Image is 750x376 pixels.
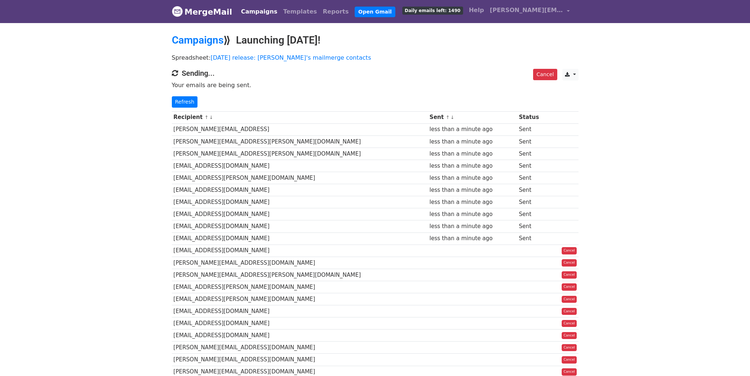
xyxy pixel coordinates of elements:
td: Sent [517,148,548,160]
a: ↑ [446,115,450,120]
h4: Sending... [172,69,579,78]
td: Sent [517,160,548,172]
div: less than a minute ago [429,174,515,182]
a: [PERSON_NAME][EMAIL_ADDRESS][DOMAIN_NAME] [487,3,573,20]
a: Cancel [533,69,557,80]
a: Cancel [562,296,577,303]
a: Cancel [562,283,577,291]
span: [PERSON_NAME][EMAIL_ADDRESS][DOMAIN_NAME] [490,6,563,15]
a: Campaigns [172,34,223,46]
td: Sent [517,184,548,196]
img: MergeMail logo [172,6,183,17]
a: Cancel [562,356,577,364]
a: MergeMail [172,4,232,19]
div: less than a minute ago [429,198,515,206]
td: [PERSON_NAME][EMAIL_ADDRESS] [172,123,428,135]
td: [PERSON_NAME][EMAIL_ADDRESS][PERSON_NAME][DOMAIN_NAME] [172,269,428,281]
td: [PERSON_NAME][EMAIL_ADDRESS][DOMAIN_NAME] [172,257,428,269]
a: Cancel [562,368,577,376]
td: Sent [517,220,548,232]
td: [EMAIL_ADDRESS][DOMAIN_NAME] [172,232,428,245]
a: Cancel [562,332,577,339]
td: Sent [517,208,548,220]
td: [EMAIL_ADDRESS][DOMAIN_NAME] [172,245,428,257]
td: [PERSON_NAME][EMAIL_ADDRESS][DOMAIN_NAME] [172,342,428,354]
a: Cancel [562,308,577,315]
div: less than a minute ago [429,125,515,134]
td: [EMAIL_ADDRESS][PERSON_NAME][DOMAIN_NAME] [172,281,428,293]
a: Reports [320,4,352,19]
td: [EMAIL_ADDRESS][DOMAIN_NAME] [172,160,428,172]
a: Campaigns [238,4,280,19]
td: Sent [517,135,548,148]
a: ↓ [450,115,454,120]
a: Templates [280,4,320,19]
div: less than a minute ago [429,186,515,194]
a: Cancel [562,271,577,279]
a: Daily emails left: 1490 [399,3,466,18]
td: [EMAIL_ADDRESS][DOMAIN_NAME] [172,330,428,342]
a: Cancel [562,344,577,351]
td: Sent [517,123,548,135]
a: Cancel [562,259,577,267]
a: Cancel [562,247,577,254]
td: [EMAIL_ADDRESS][DOMAIN_NAME] [172,305,428,317]
td: Sent [517,232,548,245]
td: [PERSON_NAME][EMAIL_ADDRESS][PERSON_NAME][DOMAIN_NAME] [172,135,428,148]
div: less than a minute ago [429,210,515,219]
th: Sent [428,111,517,123]
div: less than a minute ago [429,222,515,231]
td: [EMAIL_ADDRESS][DOMAIN_NAME] [172,196,428,208]
td: [PERSON_NAME][EMAIL_ADDRESS][PERSON_NAME][DOMAIN_NAME] [172,148,428,160]
div: less than a minute ago [429,150,515,158]
h2: ⟫ Launching [DATE]! [172,34,579,46]
td: [EMAIL_ADDRESS][PERSON_NAME][DOMAIN_NAME] [172,172,428,184]
a: Open Gmail [355,7,395,17]
span: Daily emails left: 1490 [402,7,463,15]
td: [EMAIL_ADDRESS][PERSON_NAME][DOMAIN_NAME] [172,293,428,305]
td: [EMAIL_ADDRESS][DOMAIN_NAME] [172,317,428,330]
th: Status [517,111,548,123]
p: Spreadsheet: [172,54,579,62]
td: Sent [517,196,548,208]
div: less than a minute ago [429,234,515,243]
p: Your emails are being sent. [172,81,579,89]
a: ↓ [209,115,213,120]
td: [EMAIL_ADDRESS][DOMAIN_NAME] [172,184,428,196]
td: [EMAIL_ADDRESS][DOMAIN_NAME] [172,208,428,220]
th: Recipient [172,111,428,123]
a: Cancel [562,320,577,327]
div: less than a minute ago [429,162,515,170]
a: Refresh [172,96,198,108]
td: Sent [517,172,548,184]
a: ↑ [204,115,208,120]
div: less than a minute ago [429,138,515,146]
a: Help [466,3,487,18]
td: [PERSON_NAME][EMAIL_ADDRESS][DOMAIN_NAME] [172,354,428,366]
a: [DATE] release: [PERSON_NAME]'s mailmerge contacts [211,54,371,61]
td: [EMAIL_ADDRESS][DOMAIN_NAME] [172,220,428,232]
